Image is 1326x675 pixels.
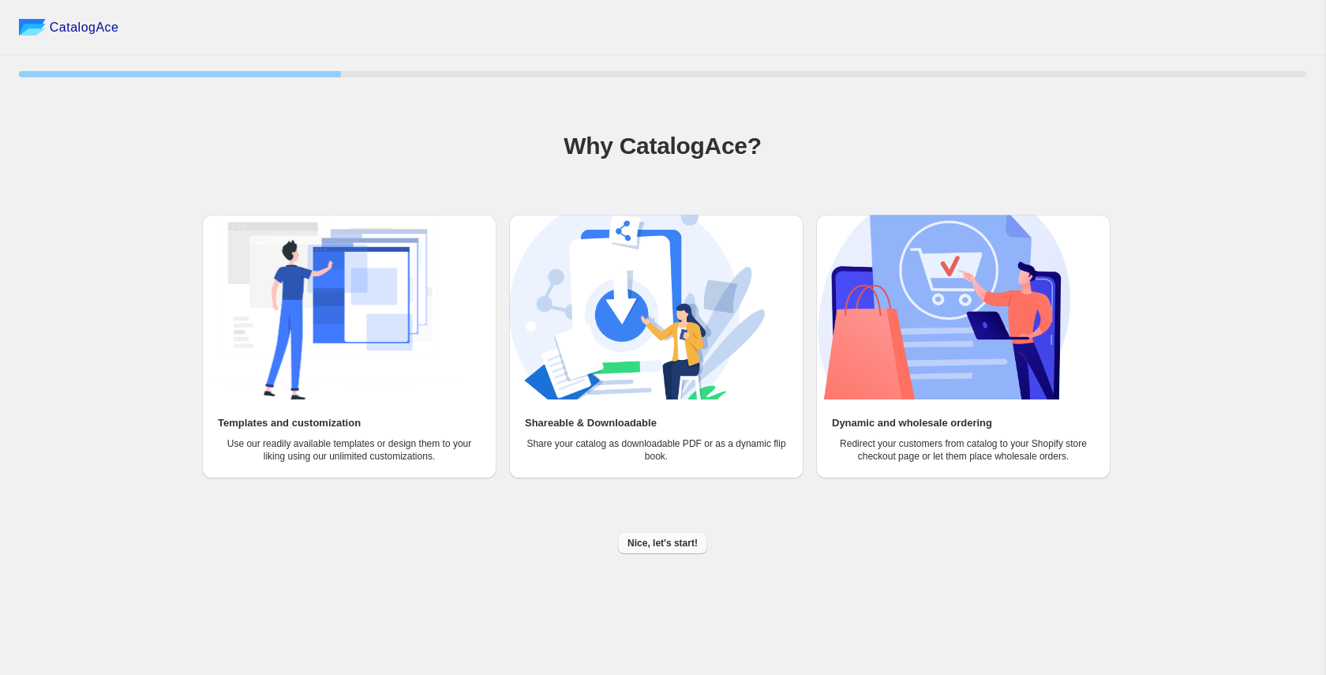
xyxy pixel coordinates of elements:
h2: Shareable & Downloadable [525,415,657,431]
span: CatalogAce [50,20,119,36]
button: Nice, let's start! [618,532,707,554]
img: Dynamic and wholesale ordering [816,215,1072,399]
img: Shareable & Downloadable [509,215,765,399]
p: Use our readily available templates or design them to your liking using our unlimited customizati... [218,437,481,463]
img: Templates and customization [202,215,458,399]
h2: Templates and customization [218,415,361,431]
p: Share your catalog as downloadable PDF or as a dynamic flip book. [525,437,788,463]
img: catalog ace [19,19,46,36]
h2: Dynamic and wholesale ordering [832,415,992,431]
h1: Why CatalogAce? [19,130,1306,162]
span: Nice, let's start! [627,537,698,549]
p: Redirect your customers from catalog to your Shopify store checkout page or let them place wholes... [832,437,1095,463]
